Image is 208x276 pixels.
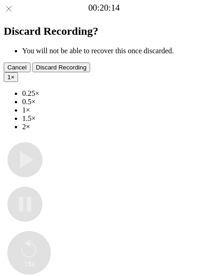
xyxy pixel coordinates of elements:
[22,106,204,114] li: 1×
[7,74,11,81] span: 1
[4,63,31,72] button: Cancel
[4,25,204,38] h2: Discard Recording?
[22,98,204,106] li: 0.5×
[88,3,120,13] a: 00:20:14
[22,123,204,131] li: 2×
[22,47,204,55] li: You will not be able to recover this once discarded.
[22,114,204,123] li: 1.5×
[4,72,18,82] button: 1×
[32,63,91,72] button: Discard Recording
[22,89,204,98] li: 0.25×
